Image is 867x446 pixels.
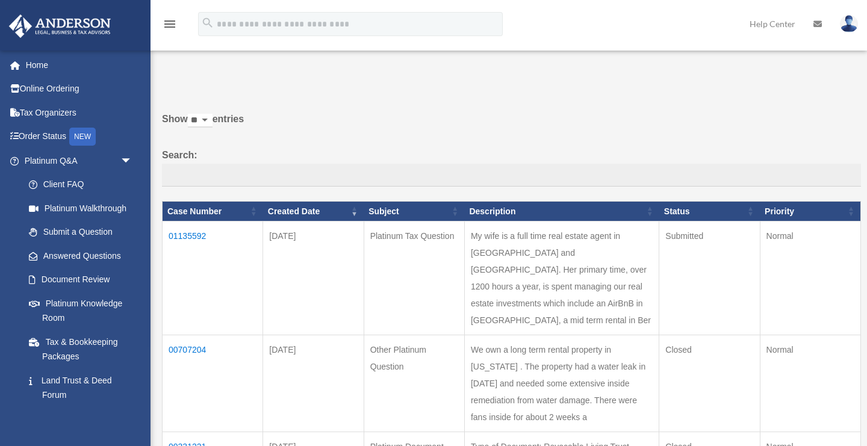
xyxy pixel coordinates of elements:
td: [DATE] [263,335,364,432]
td: We own a long term rental property in [US_STATE] . The property had a water leak in [DATE] and ne... [464,335,659,432]
input: Search: [162,164,861,187]
th: Case Number: activate to sort column ascending [163,201,263,221]
td: Normal [760,221,860,335]
td: [DATE] [263,221,364,335]
th: Subject: activate to sort column ascending [364,201,464,221]
a: Client FAQ [17,173,144,197]
select: Showentries [188,114,213,128]
th: Description: activate to sort column ascending [464,201,659,221]
td: 00707204 [163,335,263,432]
a: Platinum Walkthrough [17,196,144,220]
td: Submitted [659,221,760,335]
label: Search: [162,147,861,187]
a: Submit a Question [17,220,144,244]
a: Online Ordering [8,77,151,101]
img: User Pic [840,15,858,33]
a: Tax & Bookkeeping Packages [17,330,144,368]
a: menu [163,21,177,31]
td: Other Platinum Question [364,335,464,432]
td: My wife is a full time real estate agent in [GEOGRAPHIC_DATA] and [GEOGRAPHIC_DATA]. Her primary ... [464,221,659,335]
a: Document Review [17,268,144,292]
a: Land Trust & Deed Forum [17,368,144,407]
label: Show entries [162,111,861,140]
th: Status: activate to sort column ascending [659,201,760,221]
a: Home [8,53,151,77]
i: search [201,16,214,29]
th: Priority: activate to sort column ascending [760,201,860,221]
a: Tax Organizers [8,101,151,125]
a: Answered Questions [17,244,138,268]
th: Created Date: activate to sort column ascending [263,201,364,221]
td: Normal [760,335,860,432]
td: 01135592 [163,221,263,335]
a: Order StatusNEW [8,125,151,149]
td: Platinum Tax Question [364,221,464,335]
span: arrow_drop_down [120,149,144,173]
a: Platinum Q&Aarrow_drop_down [8,149,144,173]
img: Anderson Advisors Platinum Portal [5,14,114,38]
i: menu [163,17,177,31]
a: Platinum Knowledge Room [17,291,144,330]
td: Closed [659,335,760,432]
div: NEW [69,128,96,146]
